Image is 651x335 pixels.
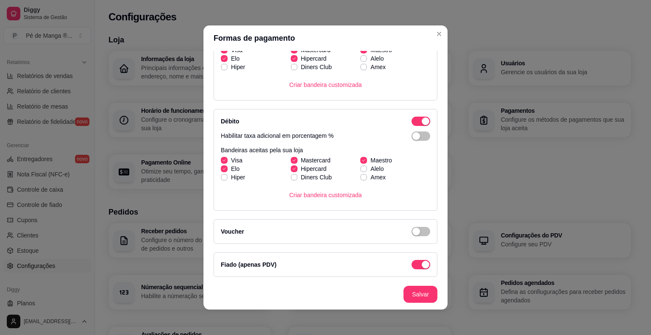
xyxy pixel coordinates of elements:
[231,165,239,173] span: Elo
[231,173,245,181] span: Hiper
[370,156,392,165] span: Maestro
[203,25,448,51] header: Formas de pagamento
[221,261,276,268] label: Fiado (apenas PDV)
[231,54,239,63] span: Elo
[403,286,437,303] button: Salvar
[221,228,244,235] label: Voucher
[370,63,386,71] span: Amex
[221,118,239,125] label: Débito
[370,173,386,181] span: Amex
[221,131,334,141] p: Habilitar taxa adicional em porcentagem %
[432,27,446,41] button: Close
[301,156,331,165] span: Mastercard
[301,63,332,71] span: Diners Club
[282,76,368,93] button: Criar bandeira customizada
[231,156,242,165] span: Visa
[370,54,384,63] span: Alelo
[301,173,332,181] span: Diners Club
[370,165,384,173] span: Alelo
[282,187,368,204] button: Criar bandeira customizada
[301,54,327,63] span: Hipercard
[231,63,245,71] span: Hiper
[221,146,430,154] p: Bandeiras aceitas pela sua loja
[301,165,327,173] span: Hipercard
